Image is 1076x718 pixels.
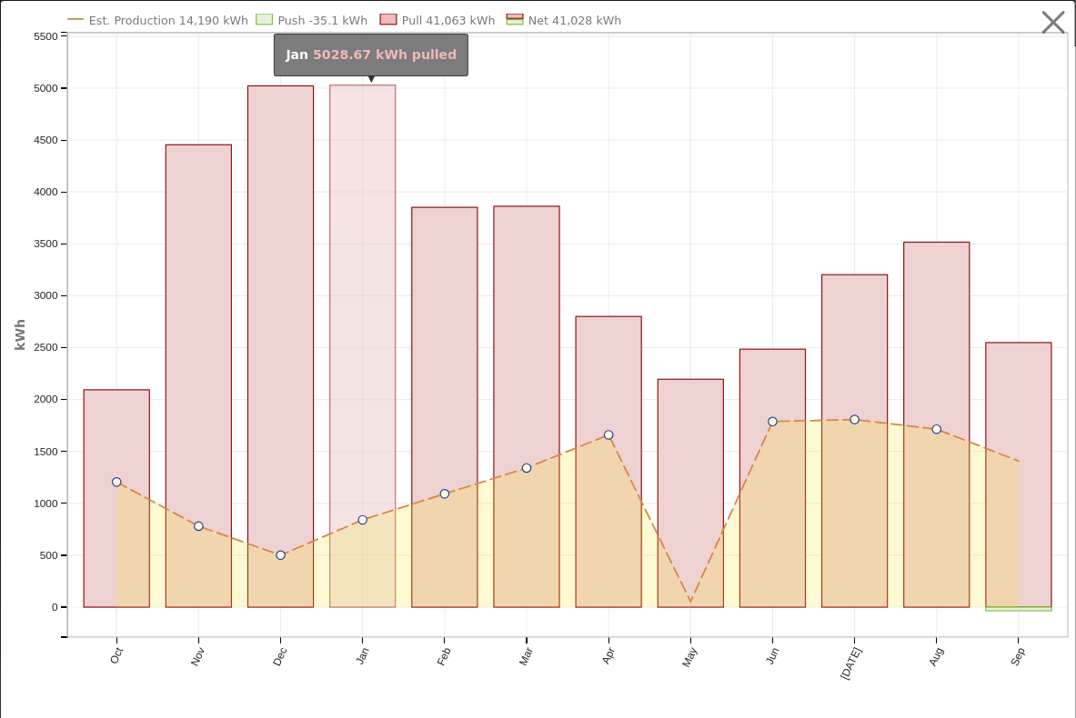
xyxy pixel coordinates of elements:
[927,645,947,668] text: Aug
[605,431,613,439] circle: onclick=""
[277,551,285,559] circle: onclick=""
[52,601,58,613] text: 0
[904,243,970,608] rect: onclick=""
[286,47,308,62] strong: Jan
[659,379,724,607] rect: onclick=""
[34,497,58,510] text: 1000
[34,185,58,198] text: 4000
[34,445,58,458] text: 1500
[822,274,888,607] rect: onclick=""
[40,549,58,562] text: 500
[248,86,314,608] rect: onclick=""
[34,82,58,95] text: 5000
[270,645,290,668] text: Dec
[34,289,58,302] text: 3000
[34,394,58,406] text: 2000
[986,343,1051,607] rect: onclick=""
[528,14,622,27] text: Net 41,028 kWh
[769,417,777,425] circle: onclick=""
[440,490,448,498] circle: onclick=""
[1015,457,1023,465] circle: onclick=""
[576,316,641,607] rect: onclick=""
[402,14,496,27] text: Pull 41,063 kWh
[278,14,368,27] text: Push -35.1 kWh
[932,425,940,434] circle: onclick=""
[107,645,126,666] text: Oct
[412,207,478,607] rect: onclick=""
[13,319,27,351] text: kWh
[330,85,396,607] rect: onclick=""
[113,478,121,486] circle: onclick=""
[522,464,530,472] circle: onclick=""
[494,206,559,607] rect: onclick=""
[1009,645,1029,668] text: Sep
[34,341,58,354] text: 2500
[986,607,1051,611] rect: onclick=""
[34,30,58,43] text: 5500
[517,645,536,667] text: Mar
[839,645,864,682] text: [DATE]
[740,349,806,607] rect: onclick=""
[353,645,372,666] text: Jan
[358,515,367,524] circle: onclick=""
[687,597,695,605] circle: onclick=""
[34,237,58,250] text: 3500
[166,145,231,607] rect: onclick=""
[599,645,618,666] text: Apr
[763,645,782,666] text: Jun
[84,390,149,607] rect: onclick=""
[313,47,457,62] span: 5028.67 kWh pulled
[679,645,699,669] text: May
[34,134,58,146] text: 4500
[89,14,248,27] text: Est. Production 14,190 kWh
[195,522,203,530] circle: onclick=""
[850,415,859,424] circle: onclick=""
[435,645,454,668] text: Feb
[188,645,208,668] text: Nov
